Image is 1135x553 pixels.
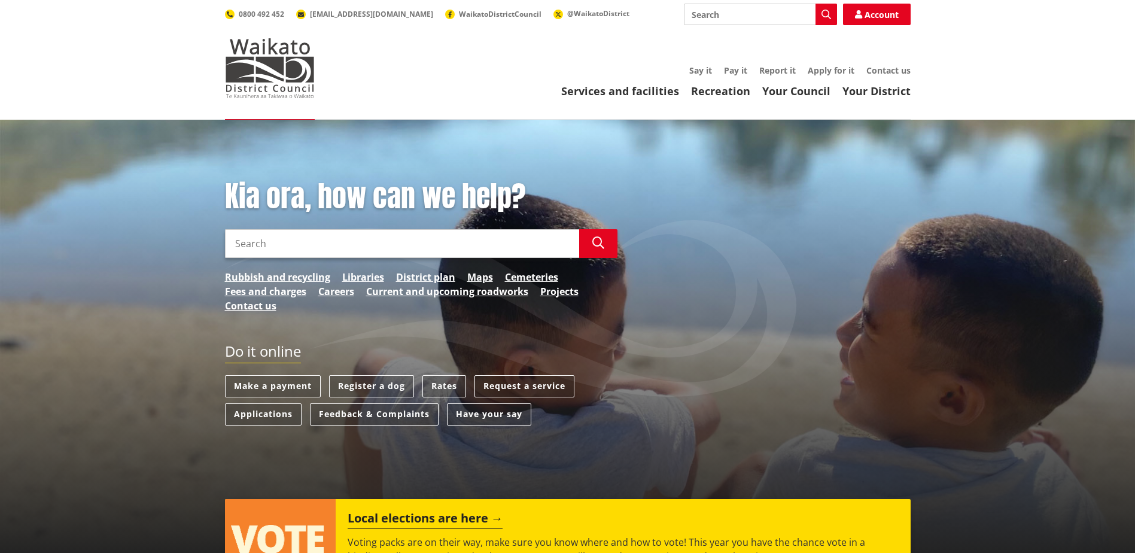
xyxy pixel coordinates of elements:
[842,84,911,98] a: Your District
[396,270,455,284] a: District plan
[239,9,284,19] span: 0800 492 452
[808,65,854,76] a: Apply for it
[843,4,911,25] a: Account
[225,180,617,214] h1: Kia ora, how can we help?
[225,229,579,258] input: Search input
[225,284,306,299] a: Fees and charges
[225,9,284,19] a: 0800 492 452
[225,375,321,397] a: Make a payment
[567,8,629,19] span: @WaikatoDistrict
[225,403,302,426] a: Applications
[225,38,315,98] img: Waikato District Council - Te Kaunihera aa Takiwaa o Waikato
[724,65,747,76] a: Pay it
[329,375,414,397] a: Register a dog
[447,403,531,426] a: Have your say
[759,65,796,76] a: Report it
[459,9,541,19] span: WaikatoDistrictCouncil
[348,511,503,529] h2: Local elections are here
[689,65,712,76] a: Say it
[684,4,837,25] input: Search input
[318,284,354,299] a: Careers
[474,375,574,397] a: Request a service
[762,84,830,98] a: Your Council
[342,270,384,284] a: Libraries
[540,284,579,299] a: Projects
[866,65,911,76] a: Contact us
[553,8,629,19] a: @WaikatoDistrict
[691,84,750,98] a: Recreation
[366,284,528,299] a: Current and upcoming roadworks
[467,270,493,284] a: Maps
[310,9,433,19] span: [EMAIL_ADDRESS][DOMAIN_NAME]
[296,9,433,19] a: [EMAIL_ADDRESS][DOMAIN_NAME]
[561,84,679,98] a: Services and facilities
[422,375,466,397] a: Rates
[445,9,541,19] a: WaikatoDistrictCouncil
[505,270,558,284] a: Cemeteries
[225,343,301,364] h2: Do it online
[225,299,276,313] a: Contact us
[225,270,330,284] a: Rubbish and recycling
[310,403,439,426] a: Feedback & Complaints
